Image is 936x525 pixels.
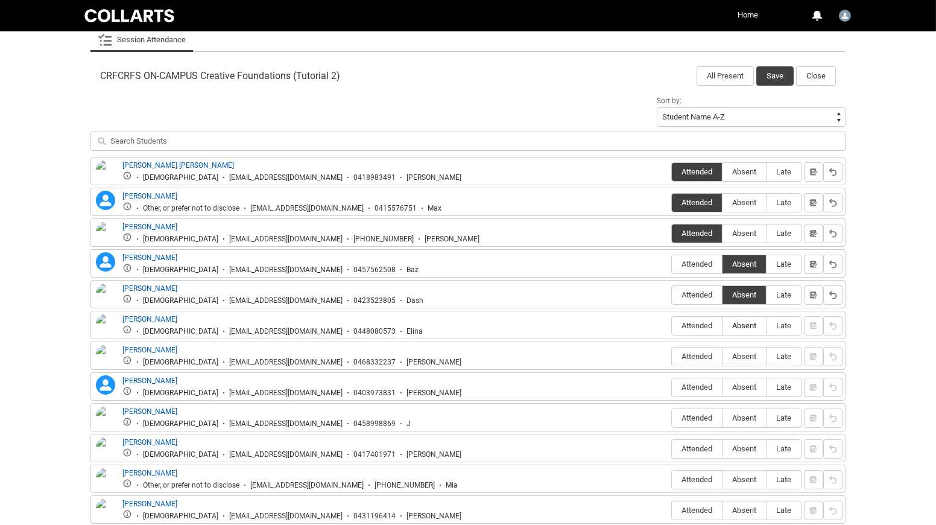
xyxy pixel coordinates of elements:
a: [PERSON_NAME] [122,192,177,200]
button: Notes [804,193,823,212]
span: Attended [672,413,722,422]
button: Reset [823,409,843,428]
div: [EMAIL_ADDRESS][DOMAIN_NAME] [250,204,364,213]
div: 0431196414 [353,512,396,521]
a: [PERSON_NAME] [122,223,177,231]
img: Elina Shayan [96,314,115,340]
button: Reset [823,501,843,520]
button: Notes [804,255,823,274]
div: Other, or prefer not to disclose [143,481,239,490]
button: User Profile Faculty.mlafontaine [836,5,854,24]
button: Close [796,66,836,86]
span: Attended [672,506,722,515]
div: [DEMOGRAPHIC_DATA] [143,173,218,182]
img: Ethan Burgess [96,345,115,371]
div: 0403973831 [353,389,396,398]
a: [PERSON_NAME] [122,500,177,508]
span: Absent [723,229,766,238]
img: Dash Volkman [96,283,115,310]
button: Reset [823,439,843,459]
span: Late [767,259,801,269]
img: Jake Brown [96,406,115,433]
div: [PHONE_NUMBER] [353,235,414,244]
span: Attended [672,167,722,176]
button: Reset [823,347,843,366]
div: [EMAIL_ADDRESS][DOMAIN_NAME] [229,512,343,521]
div: [EMAIL_ADDRESS][DOMAIN_NAME] [229,358,343,367]
span: Late [767,506,801,515]
button: Reset [823,285,843,305]
span: Attended [672,444,722,453]
span: Attended [672,352,722,361]
span: Attended [672,383,722,392]
div: [EMAIL_ADDRESS][DOMAIN_NAME] [250,481,364,490]
span: Late [767,167,801,176]
span: Late [767,229,801,238]
a: [PERSON_NAME] [122,315,177,323]
div: 0417401971 [353,450,396,459]
div: 0423523805 [353,296,396,305]
div: 0418983491 [353,173,396,182]
div: 0457562508 [353,266,396,275]
span: Attended [672,198,722,207]
span: Attended [672,229,722,238]
div: Elina [406,327,423,336]
button: Reset [823,378,843,397]
button: Notes [804,224,823,243]
div: [PERSON_NAME] [406,173,461,182]
span: CRFCRFS ON-CAMPUS Creative Foundations (Tutorial 2) [100,70,340,82]
div: 0448080573 [353,327,396,336]
span: Late [767,198,801,207]
div: [EMAIL_ADDRESS][DOMAIN_NAME] [229,419,343,428]
li: Session Attendance [90,28,193,52]
a: [PERSON_NAME] [122,253,177,262]
button: Reset [823,193,843,212]
div: [EMAIL_ADDRESS][DOMAIN_NAME] [229,327,343,336]
span: Absent [723,444,766,453]
div: [DEMOGRAPHIC_DATA] [143,296,218,305]
a: [PERSON_NAME] [122,407,177,416]
span: Absent [723,352,766,361]
span: Late [767,413,801,422]
span: Absent [723,198,766,207]
span: Late [767,290,801,299]
button: Notes [804,162,823,182]
div: [PERSON_NAME] [425,235,479,244]
span: Late [767,321,801,330]
span: Late [767,475,801,484]
button: Save [756,66,794,86]
span: Attended [672,475,722,484]
span: Late [767,352,801,361]
img: Mia Heffernan [96,498,115,525]
div: [DEMOGRAPHIC_DATA] [143,389,218,398]
div: [PERSON_NAME] [406,450,461,459]
div: [EMAIL_ADDRESS][DOMAIN_NAME] [229,389,343,398]
button: Reset [823,316,843,336]
div: [EMAIL_ADDRESS][DOMAIN_NAME] [229,173,343,182]
div: [EMAIL_ADDRESS][DOMAIN_NAME] [229,266,343,275]
div: [DEMOGRAPHIC_DATA] [143,235,218,244]
button: Reset [823,162,843,182]
div: Mia [446,481,458,490]
div: Dash [406,296,423,305]
button: All Present [697,66,754,86]
div: [EMAIL_ADDRESS][DOMAIN_NAME] [229,450,343,459]
span: Absent [723,475,766,484]
span: Absent [723,321,766,330]
span: Late [767,444,801,453]
div: Other, or prefer not to disclose [143,204,239,213]
lightning-icon: Ava Alford [96,191,115,210]
img: Faculty.mlafontaine [839,10,851,22]
span: Late [767,383,801,392]
span: Attended [672,321,722,330]
span: Absent [723,506,766,515]
button: Notes [804,285,823,305]
a: [PERSON_NAME] [122,438,177,447]
img: Arkin Sarmiento [96,160,115,186]
div: [PERSON_NAME] [406,512,461,521]
span: Absent [723,167,766,176]
img: Ayiana Alcouffe [96,221,115,248]
span: Absent [723,290,766,299]
a: [PERSON_NAME] [122,346,177,354]
div: [DEMOGRAPHIC_DATA] [143,266,218,275]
